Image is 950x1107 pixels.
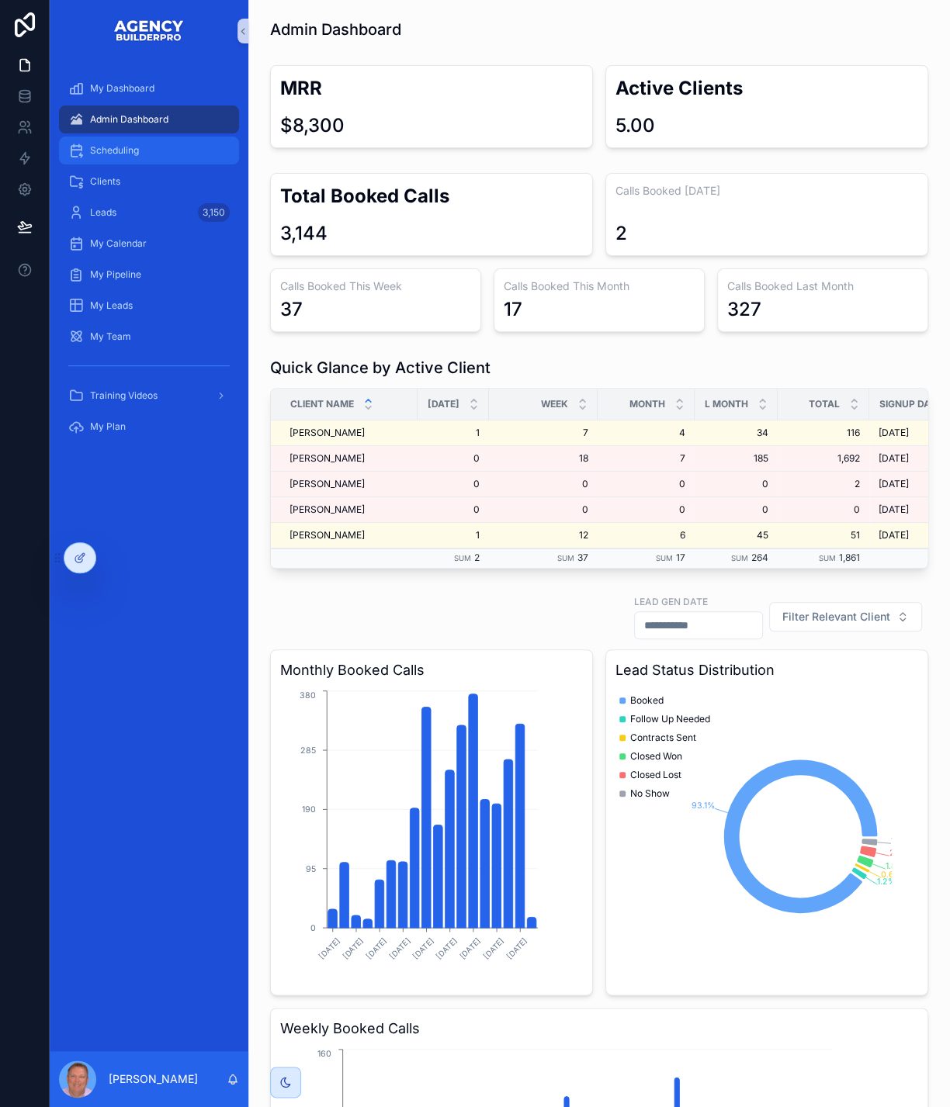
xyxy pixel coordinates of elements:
tspan: 0 [310,922,316,932]
tspan: 285 [300,745,316,756]
span: My Plan [90,420,126,433]
h3: Calls Booked [DATE] [615,183,918,199]
a: 185 [704,452,768,465]
h3: Calls Booked This Month [504,278,695,294]
a: My Calendar [59,230,239,258]
text: [DATE] [435,936,459,960]
a: 0 [427,452,480,465]
span: Scheduling [90,144,139,157]
text: [DATE] [481,936,505,960]
p: [PERSON_NAME] [109,1071,198,1087]
a: 0 [607,478,685,490]
span: [PERSON_NAME] [290,529,365,541]
a: 7 [607,452,685,465]
span: My Calendar [90,237,147,250]
span: 45 [704,529,768,541]
a: 12 [498,529,588,541]
a: [PERSON_NAME] [290,503,408,516]
tspan: 380 [300,690,316,701]
tspan: 0.6% [881,870,902,880]
span: Closed Won [630,750,682,763]
a: 0 [787,503,860,516]
a: My Team [59,323,239,351]
tspan: 93.1% [692,801,715,811]
a: 1,692 [787,452,860,465]
tspan: 2% [889,848,902,858]
a: [PERSON_NAME] [290,478,408,490]
span: [PERSON_NAME] [290,478,365,490]
a: 0 [498,478,588,490]
h3: Weekly Booked Calls [280,1018,918,1040]
a: 0 [607,503,685,516]
span: [DATE] [879,427,909,439]
span: [DATE] [879,452,909,465]
h2: MRR [280,75,583,101]
a: Clients [59,168,239,195]
text: [DATE] [364,936,388,960]
h3: Calls Booked This Week [280,278,471,294]
small: Sum [656,554,673,562]
text: [DATE] [458,936,482,960]
span: 34 [704,427,768,439]
span: [DATE] [879,503,909,516]
span: Leads [90,206,116,219]
span: [DATE] [879,478,909,490]
span: 17 [676,552,685,563]
a: 0 [427,503,480,516]
div: $8,300 [280,113,345,138]
span: [DATE] [879,529,909,541]
a: 2 [787,478,860,490]
span: Clients [90,175,120,188]
div: 327 [727,297,761,322]
tspan: 190 [302,804,316,815]
a: 116 [787,427,860,439]
div: chart [615,687,918,985]
h3: Lead Status Distribution [615,659,918,681]
a: 7 [498,427,588,439]
span: My Dashboard [90,82,154,95]
div: chart [280,687,583,985]
a: Training Videos [59,382,239,410]
small: Sum [731,554,748,562]
a: My Pipeline [59,261,239,289]
h1: Admin Dashboard [270,19,401,40]
div: 3,150 [198,203,230,222]
span: L Month [705,398,748,410]
text: [DATE] [411,936,435,960]
a: 0 [498,503,588,516]
div: scrollable content [50,62,248,463]
h1: Quick Glance by Active Client [270,357,491,379]
span: My Pipeline [90,268,141,281]
span: [PERSON_NAME] [290,452,365,465]
div: 5.00 [615,113,655,138]
a: 51 [787,529,860,541]
h3: Calls Booked Last Month [727,278,918,294]
small: Sum [557,554,574,562]
span: 2 [474,552,480,563]
span: 6 [607,529,685,541]
tspan: 1.4% [891,835,910,846]
a: 4 [607,427,685,439]
a: 0 [704,478,768,490]
span: Admin Dashboard [90,113,168,126]
tspan: 160 [317,1049,331,1059]
span: Contracts Sent [630,732,696,744]
span: [DATE] [428,398,459,410]
h2: Active Clients [615,75,918,101]
a: 0 [704,503,768,516]
div: 37 [280,297,303,322]
span: My Team [90,330,131,343]
span: Signup Date [879,398,941,410]
a: Scheduling [59,137,239,164]
a: [PERSON_NAME] [290,452,408,465]
a: 1 [427,427,480,439]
